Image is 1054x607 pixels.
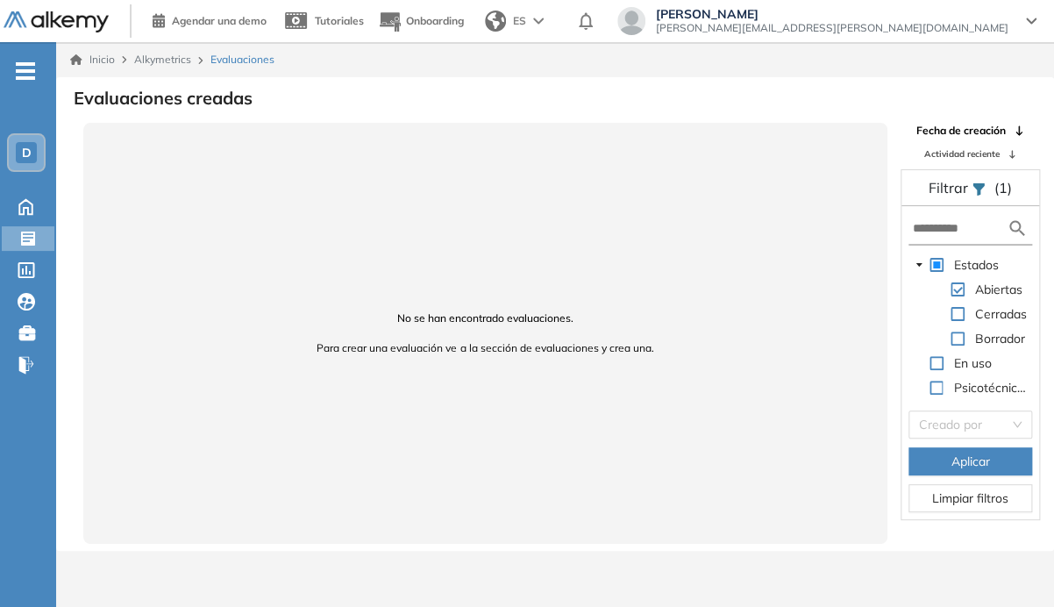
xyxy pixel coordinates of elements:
img: Logo [4,11,109,33]
i: - [16,69,35,73]
a: Inicio [70,52,115,68]
span: Fecha de creación [915,123,1005,139]
span: D [22,146,32,160]
span: Onboarding [406,14,464,27]
span: Filtrar [929,179,972,196]
span: Psicotécnicos [950,377,1032,398]
h3: Evaluaciones creadas [74,88,253,109]
iframe: Chat Widget [738,403,1054,607]
span: Borrador [972,328,1029,349]
span: Borrador [975,331,1025,346]
span: Estados [951,254,1002,275]
a: Agendar una demo [153,9,267,30]
span: En uso [954,355,992,371]
div: Widget de chat [738,403,1054,607]
span: No se han encontrado evaluaciones. [104,311,866,326]
img: world [485,11,506,32]
span: (1) [994,177,1012,198]
span: [PERSON_NAME][EMAIL_ADDRESS][PERSON_NAME][DOMAIN_NAME] [656,21,1008,35]
span: Estados [954,257,999,273]
img: search icon [1007,218,1028,239]
span: caret-down [915,261,923,269]
span: [PERSON_NAME] [656,7,1008,21]
button: Onboarding [378,3,464,40]
span: ES [513,13,526,29]
img: arrow [533,18,544,25]
span: En uso [951,353,995,374]
span: Actividad reciente [923,147,999,161]
span: Abiertas [972,279,1026,300]
span: Cerradas [972,303,1030,325]
span: Psicotécnicos [953,380,1029,396]
span: Agendar una demo [172,14,267,27]
span: Abiertas [975,282,1022,297]
span: Alkymetrics [134,53,191,66]
span: Cerradas [975,306,1027,322]
span: Tutoriales [315,14,364,27]
span: Para crear una evaluación ve a la sección de evaluaciones y crea una. [104,340,866,356]
span: Evaluaciones [210,52,274,68]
